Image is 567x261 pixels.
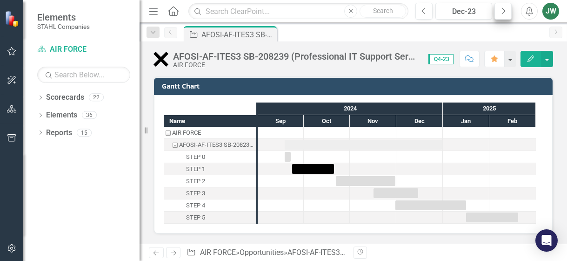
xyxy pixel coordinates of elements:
[162,82,548,89] h3: Gantt Chart
[164,187,256,199] div: STEP 3
[164,212,256,224] div: Task: Start date: 2025-01-16 End date: 2025-02-18
[201,29,274,41] div: AFOSI-AF-ITES3 SB-208239 (Professional IT Support Services)
[535,229,558,252] div: Open Intercom Messenger
[443,103,536,115] div: 2025
[258,115,304,127] div: Sep
[164,151,256,163] div: STEP 0
[164,139,256,151] div: AFOSI-AF-ITES3 SB-208239 (Professional IT Support Services)
[164,163,256,175] div: STEP 1
[164,187,256,199] div: Task: Start date: 2024-11-16 End date: 2024-12-15
[164,127,256,139] div: AIR FORCE
[37,67,130,83] input: Search Below...
[374,188,418,198] div: Task: Start date: 2024-11-16 End date: 2024-12-15
[179,139,253,151] div: AFOSI-AF-ITES3 SB-208239 (Professional IT Support Services)
[292,164,334,174] div: Task: Start date: 2024-09-23 End date: 2024-10-21
[164,175,256,187] div: STEP 2
[37,23,90,30] small: STAHL Companies
[443,115,489,127] div: Jan
[186,151,205,163] div: STEP 0
[186,212,205,224] div: STEP 5
[428,54,454,64] span: Q4-23
[489,115,536,127] div: Feb
[396,115,443,127] div: Dec
[336,176,395,186] div: Task: Start date: 2024-10-22 End date: 2024-11-30
[164,151,256,163] div: Task: Start date: 2024-09-18 End date: 2024-09-22
[350,115,396,127] div: Nov
[360,5,406,18] button: Search
[435,3,492,20] button: Dec-23
[164,199,256,212] div: STEP 4
[304,115,350,127] div: Oct
[82,111,97,119] div: 36
[188,3,408,20] input: Search ClearPoint...
[153,52,168,67] img: No Bid
[173,62,419,69] div: AIR FORCE
[164,199,256,212] div: Task: Start date: 2024-11-30 End date: 2025-01-16
[46,92,84,103] a: Scorecards
[164,175,256,187] div: Task: Start date: 2024-10-22 End date: 2024-11-30
[287,248,492,257] div: AFOSI-AF-ITES3 SB-208239 (Professional IT Support Services)
[285,152,291,162] div: Task: Start date: 2024-09-18 End date: 2024-09-22
[164,115,256,127] div: Name
[395,200,466,210] div: Task: Start date: 2024-11-30 End date: 2025-01-16
[373,7,393,14] span: Search
[186,163,205,175] div: STEP 1
[240,248,284,257] a: Opportunities
[89,94,104,102] div: 22
[164,212,256,224] div: STEP 5
[164,163,256,175] div: Task: Start date: 2024-09-23 End date: 2024-10-21
[466,213,518,222] div: Task: Start date: 2025-01-16 End date: 2025-02-18
[164,139,256,151] div: Task: Start date: 2024-09-18 End date: 2024-12-31
[542,3,559,20] button: JW
[37,12,90,23] span: Elements
[164,127,256,139] div: Task: AIR FORCE Start date: 2024-09-18 End date: 2024-09-19
[200,248,236,257] a: AIR FORCE
[172,127,201,139] div: AIR FORCE
[187,247,346,258] div: » »
[46,128,72,138] a: Reports
[186,199,205,212] div: STEP 4
[5,11,21,27] img: ClearPoint Strategy
[77,129,92,137] div: 15
[46,110,77,121] a: Elements
[37,44,130,55] a: AIR FORCE
[186,187,205,199] div: STEP 3
[439,6,489,17] div: Dec-23
[258,103,443,115] div: 2024
[186,175,205,187] div: STEP 2
[285,140,442,150] div: Task: Start date: 2024-09-18 End date: 2024-12-31
[173,51,419,62] div: AFOSI-AF-ITES3 SB-208239 (Professional IT Support Services)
